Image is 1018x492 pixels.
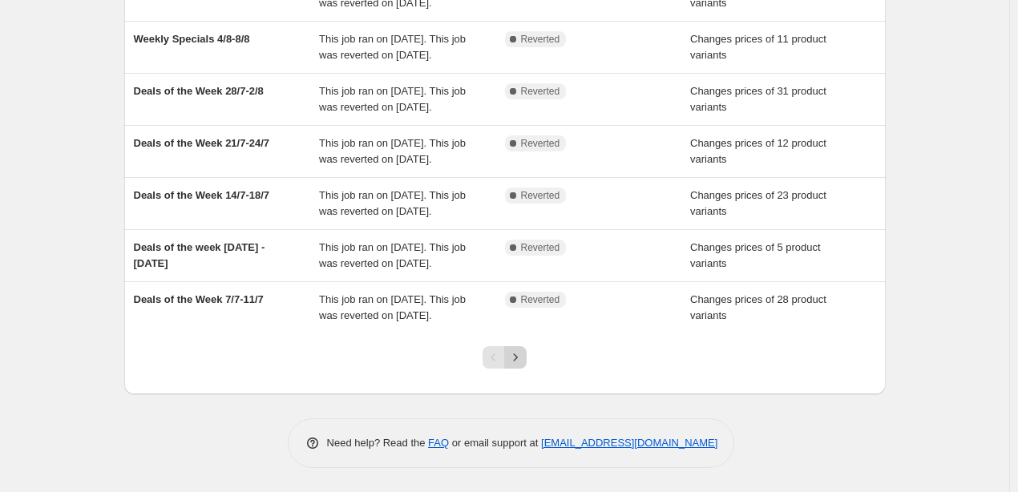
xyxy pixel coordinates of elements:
span: Changes prices of 11 product variants [690,33,826,61]
span: Weekly Specials 4/8-8/8 [134,33,250,45]
span: Deals of the Week 14/7-18/7 [134,189,270,201]
span: This job ran on [DATE]. This job was reverted on [DATE]. [319,189,466,217]
span: This job ran on [DATE]. This job was reverted on [DATE]. [319,241,466,269]
nav: Pagination [483,346,527,369]
a: [EMAIL_ADDRESS][DOMAIN_NAME] [541,437,717,449]
span: Changes prices of 28 product variants [690,293,826,321]
span: Deals of the Week 7/7-11/7 [134,293,264,305]
span: Need help? Read the [327,437,429,449]
span: This job ran on [DATE]. This job was reverted on [DATE]. [319,85,466,113]
span: This job ran on [DATE]. This job was reverted on [DATE]. [319,293,466,321]
span: Changes prices of 31 product variants [690,85,826,113]
span: Reverted [521,85,560,98]
span: Deals of the Week 28/7-2/8 [134,85,264,97]
span: Deals of the week [DATE] - [DATE] [134,241,265,269]
button: Next [504,346,527,369]
span: Reverted [521,241,560,254]
span: Changes prices of 23 product variants [690,189,826,217]
span: Changes prices of 5 product variants [690,241,821,269]
span: Deals of the Week 21/7-24/7 [134,137,270,149]
span: This job ran on [DATE]. This job was reverted on [DATE]. [319,137,466,165]
span: or email support at [449,437,541,449]
span: Reverted [521,293,560,306]
span: Reverted [521,189,560,202]
span: Reverted [521,33,560,46]
span: This job ran on [DATE]. This job was reverted on [DATE]. [319,33,466,61]
span: Changes prices of 12 product variants [690,137,826,165]
a: FAQ [428,437,449,449]
span: Reverted [521,137,560,150]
